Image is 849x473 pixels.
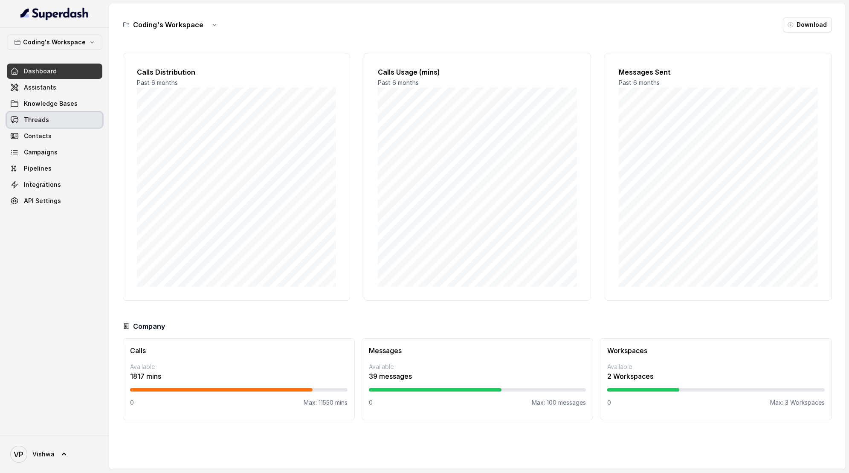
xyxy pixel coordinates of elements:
[137,67,336,77] h2: Calls Distribution
[770,398,825,407] p: Max: 3 Workspaces
[130,371,348,381] p: 1817 mins
[607,398,611,407] p: 0
[607,371,825,381] p: 2 Workspaces
[130,363,348,371] p: Available
[24,116,49,124] span: Threads
[137,79,178,86] span: Past 6 months
[20,7,89,20] img: light.svg
[7,128,102,144] a: Contacts
[7,442,102,466] a: Vishwa
[7,161,102,176] a: Pipelines
[7,80,102,95] a: Assistants
[7,64,102,79] a: Dashboard
[24,67,57,75] span: Dashboard
[7,96,102,111] a: Knowledge Bases
[24,197,61,205] span: API Settings
[369,398,373,407] p: 0
[130,398,134,407] p: 0
[783,17,832,32] button: Download
[619,79,660,86] span: Past 6 months
[7,35,102,50] button: Coding's Workspace
[133,20,203,30] h3: Coding's Workspace
[7,112,102,128] a: Threads
[607,363,825,371] p: Available
[369,371,586,381] p: 39 messages
[14,450,24,459] text: VP
[130,345,348,356] h3: Calls
[23,37,86,47] p: Coding's Workspace
[532,398,586,407] p: Max: 100 messages
[24,132,52,140] span: Contacts
[304,398,348,407] p: Max: 11550 mins
[7,193,102,209] a: API Settings
[619,67,818,77] h2: Messages Sent
[369,363,586,371] p: Available
[24,164,52,173] span: Pipelines
[607,345,825,356] h3: Workspaces
[7,177,102,192] a: Integrations
[378,79,419,86] span: Past 6 months
[133,321,165,331] h3: Company
[24,99,78,108] span: Knowledge Bases
[378,67,577,77] h2: Calls Usage (mins)
[7,145,102,160] a: Campaigns
[24,180,61,189] span: Integrations
[24,148,58,157] span: Campaigns
[369,345,586,356] h3: Messages
[24,83,56,92] span: Assistants
[32,450,55,458] span: Vishwa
